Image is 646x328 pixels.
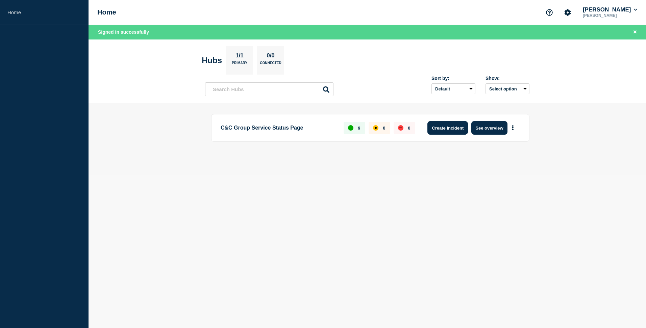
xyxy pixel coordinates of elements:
[471,121,507,135] button: See overview
[631,28,639,36] button: Close banner
[408,126,410,131] p: 0
[398,125,403,131] div: down
[581,6,639,13] button: [PERSON_NAME]
[486,83,529,94] button: Select option
[427,121,468,135] button: Create incident
[205,82,333,96] input: Search Hubs
[264,52,277,61] p: 0/0
[97,8,116,16] h1: Home
[383,126,385,131] p: 0
[348,125,353,131] div: up
[431,76,475,81] div: Sort by:
[260,61,281,68] p: Connected
[373,125,378,131] div: affected
[486,76,529,81] div: Show:
[581,13,639,18] p: [PERSON_NAME]
[233,52,246,61] p: 1/1
[98,29,149,35] span: Signed in successfully
[508,122,517,134] button: More actions
[202,56,222,65] h2: Hubs
[221,121,336,135] p: C&C Group Service Status Page
[542,5,556,20] button: Support
[561,5,575,20] button: Account settings
[431,83,475,94] select: Sort by
[358,126,360,131] p: 9
[232,61,247,68] p: Primary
